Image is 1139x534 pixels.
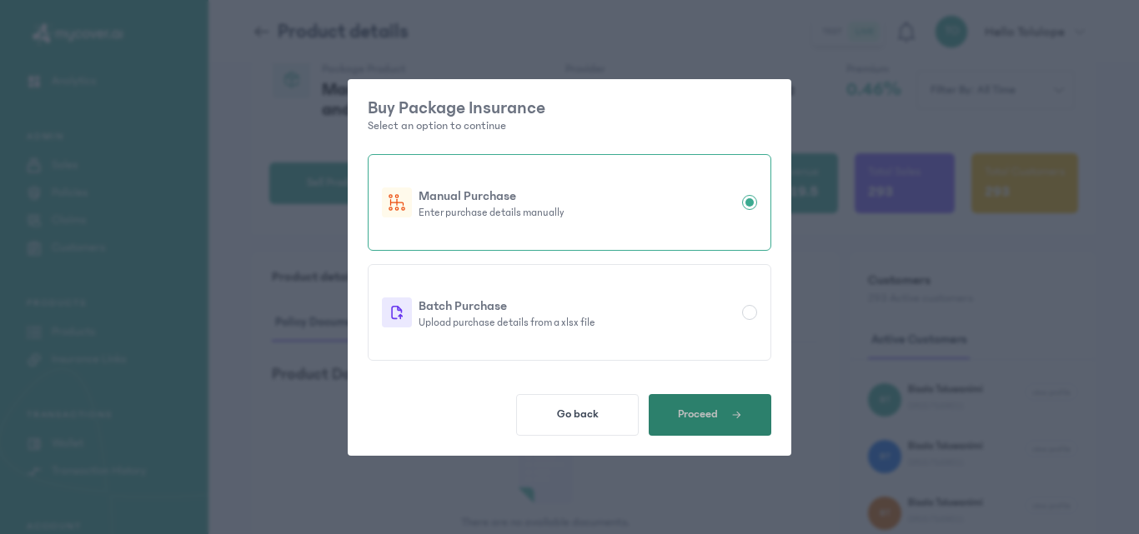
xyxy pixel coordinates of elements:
p: Enter purchase details manually [419,206,735,219]
p: Manual Purchase [419,186,735,206]
span: Proceed [678,407,718,421]
button: Go back [516,394,639,436]
p: Upload purchase details from a xlsx file [419,316,735,329]
span: Go back [557,407,599,421]
p: Select an option to continue [368,117,771,134]
p: Batch Purchase [419,296,735,316]
p: Buy Package Insurance [368,99,771,117]
button: Proceed [649,394,771,436]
